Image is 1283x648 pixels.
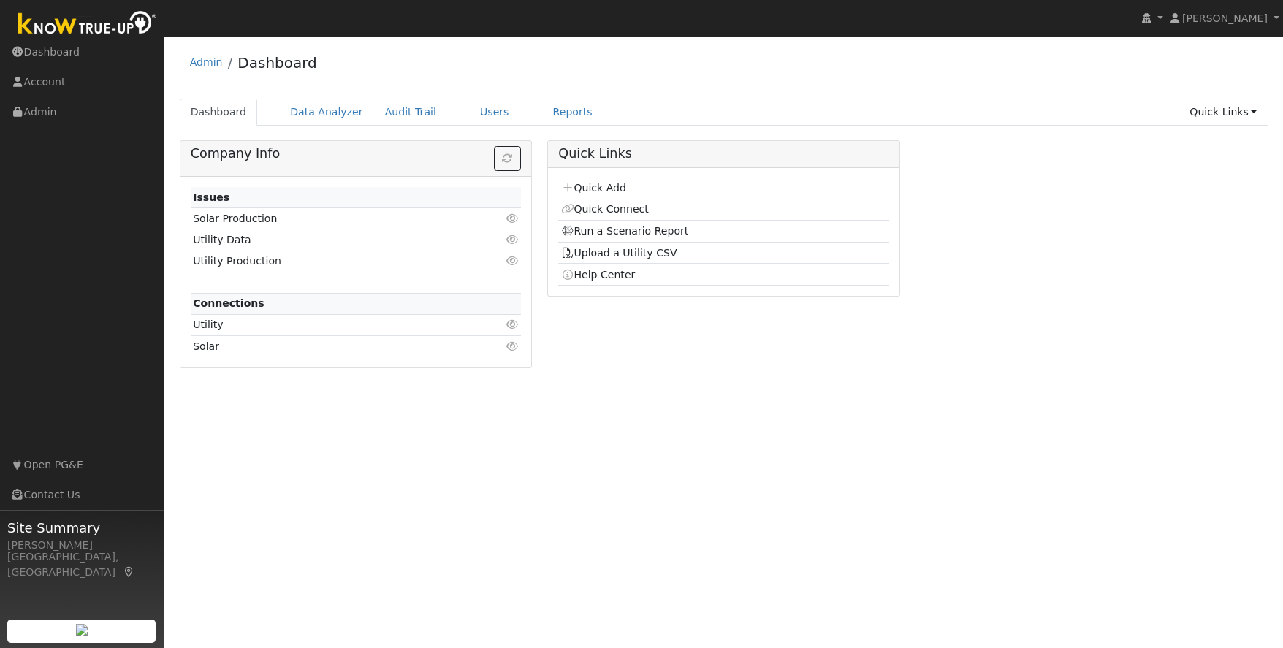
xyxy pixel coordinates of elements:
strong: Issues [193,191,229,203]
a: Dashboard [180,99,258,126]
a: Run a Scenario Report [561,225,689,237]
img: Know True-Up [11,8,164,41]
a: Admin [190,56,223,68]
span: [PERSON_NAME] [1182,12,1268,24]
span: Site Summary [7,518,156,538]
a: Map [123,566,136,578]
a: Audit Trail [374,99,447,126]
strong: Connections [193,297,264,309]
td: Solar [191,336,468,357]
a: Users [469,99,520,126]
i: Click to view [506,213,519,224]
h5: Company Info [191,146,521,161]
td: Utility Data [191,229,468,251]
img: retrieve [76,624,88,636]
i: Click to view [506,235,519,245]
a: Dashboard [237,54,317,72]
a: Help Center [561,269,636,281]
div: [PERSON_NAME] [7,538,156,553]
div: [GEOGRAPHIC_DATA], [GEOGRAPHIC_DATA] [7,549,156,580]
i: Click to view [506,319,519,329]
td: Utility Production [191,251,468,272]
h5: Quick Links [558,146,888,161]
a: Upload a Utility CSV [561,247,677,259]
td: Utility [191,314,468,335]
a: Reports [542,99,604,126]
td: Solar Production [191,208,468,229]
a: Data Analyzer [279,99,374,126]
a: Quick Links [1179,99,1268,126]
a: Quick Connect [561,203,649,215]
a: Quick Add [561,182,626,194]
i: Click to view [506,341,519,351]
i: Click to view [506,256,519,266]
